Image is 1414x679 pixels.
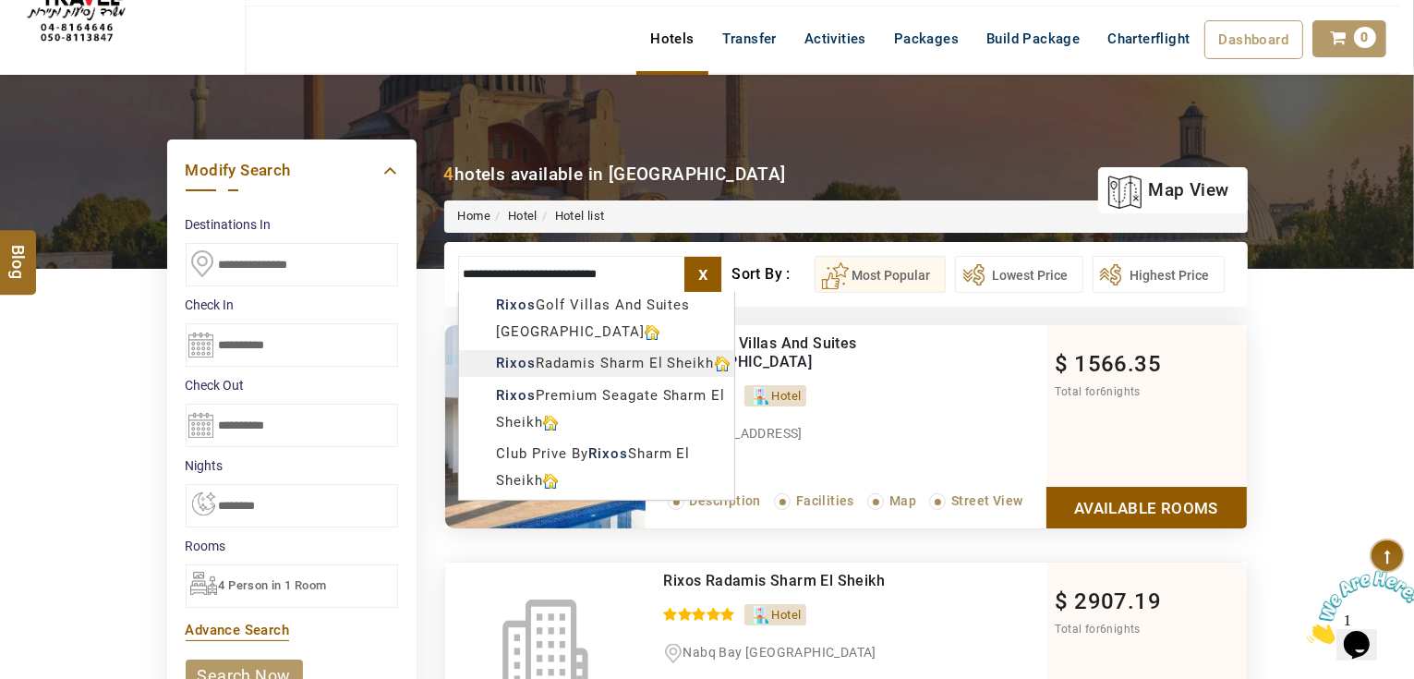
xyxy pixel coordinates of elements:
[973,20,1094,57] a: Build Package
[683,645,876,660] span: Nabq Bay [GEOGRAPHIC_DATA]
[588,445,628,462] b: Rixos
[445,325,646,528] img: 9f71784793004d45e949367a43704d486e57ff89.jpeg
[1100,385,1106,398] span: 6
[708,20,791,57] a: Transfer
[1312,20,1386,57] a: 0
[664,572,970,590] div: Rixos Radamis Sharm El Sheikh
[1100,623,1106,636] span: 6
[889,493,916,508] span: Map
[538,208,605,225] li: Hotel list
[444,162,786,187] div: hotels available in [GEOGRAPHIC_DATA]
[1354,27,1376,48] span: 0
[543,474,558,489] img: hotelicon.PNG
[796,493,854,508] span: Facilities
[1056,588,1069,614] span: $
[1093,256,1225,293] button: Highest Price
[186,537,398,555] label: Rooms
[772,389,802,403] span: Hotel
[815,256,946,293] button: Most Popular
[664,334,857,370] a: Rixos Golf Villas And Suites [GEOGRAPHIC_DATA]
[444,164,454,185] b: 4
[664,572,886,589] a: Rixos Radamis Sharm El Sheikh
[186,215,398,234] label: Destinations In
[459,292,734,346] div: Golf Villas And Suites [GEOGRAPHIC_DATA]
[1074,588,1161,614] span: 2907.19
[664,334,970,371] div: Rixos Golf Villas And Suites Sharm El Sheikh
[683,426,803,441] span: [STREET_ADDRESS]
[645,325,659,340] img: hotelicon.PNG
[772,608,802,622] span: Hotel
[1094,20,1203,57] a: Charterflight
[458,209,491,223] a: Home
[1107,170,1228,211] a: map view
[496,355,536,371] b: Rixos
[7,7,122,80] img: Chat attention grabber
[543,416,558,430] img: hotelicon.PNG
[186,622,290,638] a: Advance Search
[459,350,734,377] div: Radamis Sharm El Sheikh
[496,297,536,313] b: Rixos
[1056,351,1069,377] span: $
[186,296,398,314] label: Check In
[955,256,1083,293] button: Lowest Price
[459,382,734,436] div: Premium Seagate Sharm El Sheikh
[186,456,398,475] label: nights
[496,387,536,404] b: Rixos
[1219,31,1289,48] span: Dashboard
[715,357,730,371] img: hotelicon.PNG
[508,209,538,223] a: Hotel
[1107,30,1190,47] span: Charterflight
[219,578,327,592] span: 4 Person in 1 Room
[731,256,814,293] div: Sort By :
[684,257,721,292] label: x
[791,20,880,57] a: Activities
[1074,351,1161,377] span: 1566.35
[880,20,973,57] a: Packages
[186,376,398,394] label: Check Out
[7,7,15,23] span: 1
[1046,487,1247,528] a: Show Rooms
[1299,564,1414,651] iframe: chat widget
[1056,385,1141,398] span: Total for nights
[690,493,761,508] span: Description
[1056,623,1141,636] span: Total for nights
[951,493,1022,508] span: Street View
[186,158,398,183] a: Modify Search
[6,244,30,260] span: Blog
[636,20,707,57] a: Hotels
[459,441,734,494] div: Club Prive By Sharm El Sheikh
